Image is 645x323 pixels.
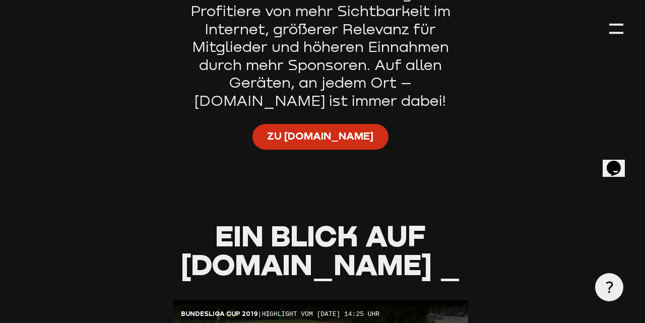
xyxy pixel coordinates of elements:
iframe: chat widget [603,147,635,177]
a: Zu [DOMAIN_NAME] [252,124,389,150]
span: Zu [DOMAIN_NAME] [267,129,373,143]
span: [DOMAIN_NAME] _ [180,246,461,282]
span: Ein Blick auf [215,218,426,253]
